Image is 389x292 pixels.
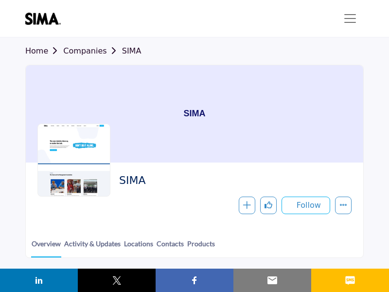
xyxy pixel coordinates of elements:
a: Home [25,46,63,55]
h1: SIMA [184,65,206,163]
a: Locations [124,238,154,256]
a: Overview [31,238,61,257]
a: SIMA [122,46,141,55]
h2: SIMA [119,174,347,187]
a: Activity & Updates [64,238,121,256]
button: Follow [282,197,330,214]
button: Toggle navigation [336,9,364,28]
img: email sharing button [266,274,278,286]
a: Contacts [156,238,184,256]
button: More details [335,197,352,214]
button: Like [260,197,277,214]
img: sms sharing button [344,274,356,286]
img: linkedin sharing button [33,274,45,286]
a: Products [187,238,215,256]
img: twitter sharing button [111,274,123,286]
a: Companies [63,46,122,55]
img: site Logo [25,13,66,25]
img: facebook sharing button [189,274,200,286]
